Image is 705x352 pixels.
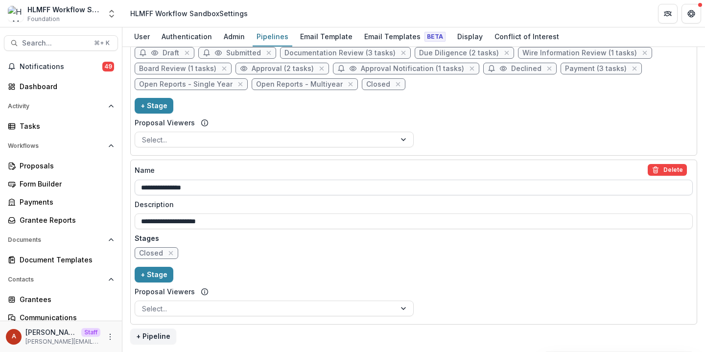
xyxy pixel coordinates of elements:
[4,194,118,210] a: Payments
[424,32,446,42] span: Beta
[12,333,16,340] div: Anna
[126,6,252,21] nav: breadcrumb
[27,4,101,15] div: HLMFF Workflow Sandbox
[502,48,512,58] button: close
[648,164,687,176] button: delete
[8,276,104,283] span: Contacts
[252,65,314,73] span: Approval (2 tasks)
[544,64,554,73] button: close
[25,337,100,346] p: [PERSON_NAME][EMAIL_ADDRESS][DOMAIN_NAME]
[135,117,195,128] label: Proposal Viewers
[4,138,118,154] button: Open Workflows
[130,27,154,47] a: User
[4,59,118,74] button: Notifications49
[4,176,118,192] a: Form Builder
[253,29,292,44] div: Pipelines
[135,267,173,282] button: + Stage
[135,286,195,297] label: Proposal Viewers
[130,29,154,44] div: User
[256,80,343,89] span: Open Reports - Multiyear
[8,142,104,149] span: Workflows
[20,294,110,305] div: Grantees
[22,39,88,47] span: Search...
[522,49,637,57] span: Wire Information Review (1 tasks)
[135,165,155,175] p: Name
[317,64,327,73] button: close
[20,81,110,92] div: Dashboard
[4,232,118,248] button: Open Documents
[102,62,114,71] span: 49
[27,15,60,23] span: Foundation
[253,27,292,47] a: Pipelines
[20,312,110,323] div: Communications
[419,49,499,57] span: Due Diligence (2 tasks)
[219,64,229,73] button: close
[491,27,563,47] a: Conflict of Interest
[130,8,248,19] div: HLMFF Workflow Sandbox Settings
[366,80,390,89] span: Closed
[4,291,118,307] a: Grantees
[4,35,118,51] button: Search...
[264,48,274,58] button: close
[158,29,216,44] div: Authentication
[4,309,118,326] a: Communications
[361,65,464,73] span: Approval Notification (1 tasks)
[360,27,449,47] a: Email Templates Beta
[226,49,261,57] span: Submitted
[284,49,396,57] span: Documentation Review (3 tasks)
[360,29,449,44] div: Email Templates
[4,212,118,228] a: Grantee Reports
[491,29,563,44] div: Conflict of Interest
[511,65,541,73] span: Declined
[8,103,104,110] span: Activity
[4,118,118,134] a: Tasks
[20,179,110,189] div: Form Builder
[220,27,249,47] a: Admin
[8,236,104,243] span: Documents
[139,80,233,89] span: Open Reports - Single Year
[182,48,192,58] button: close
[4,78,118,94] a: Dashboard
[166,248,176,258] button: close
[399,48,408,58] button: close
[104,331,116,343] button: More
[92,38,112,48] div: ⌘ + K
[20,121,110,131] div: Tasks
[640,48,650,58] button: close
[20,63,102,71] span: Notifications
[135,98,173,114] button: + Stage
[235,79,245,89] button: close
[130,329,176,344] button: + Pipeline
[220,29,249,44] div: Admin
[20,215,110,225] div: Grantee Reports
[20,161,110,171] div: Proposals
[135,233,693,243] p: Stages
[4,272,118,287] button: Open Contacts
[346,79,355,89] button: close
[4,98,118,114] button: Open Activity
[296,27,356,47] a: Email Template
[453,29,487,44] div: Display
[467,64,477,73] button: close
[135,199,687,210] label: Description
[81,328,100,337] p: Staff
[453,27,487,47] a: Display
[25,327,77,337] p: [PERSON_NAME]
[105,4,118,23] button: Open entity switcher
[139,249,163,258] span: Closed
[8,6,23,22] img: HLMFF Workflow Sandbox
[20,255,110,265] div: Document Templates
[565,65,627,73] span: Payment (3 tasks)
[163,49,179,57] span: Draft
[139,65,216,73] span: Board Review (1 tasks)
[630,64,639,73] button: close
[4,158,118,174] a: Proposals
[681,4,701,23] button: Get Help
[296,29,356,44] div: Email Template
[658,4,678,23] button: Partners
[158,27,216,47] a: Authentication
[393,79,403,89] button: close
[4,252,118,268] a: Document Templates
[20,197,110,207] div: Payments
